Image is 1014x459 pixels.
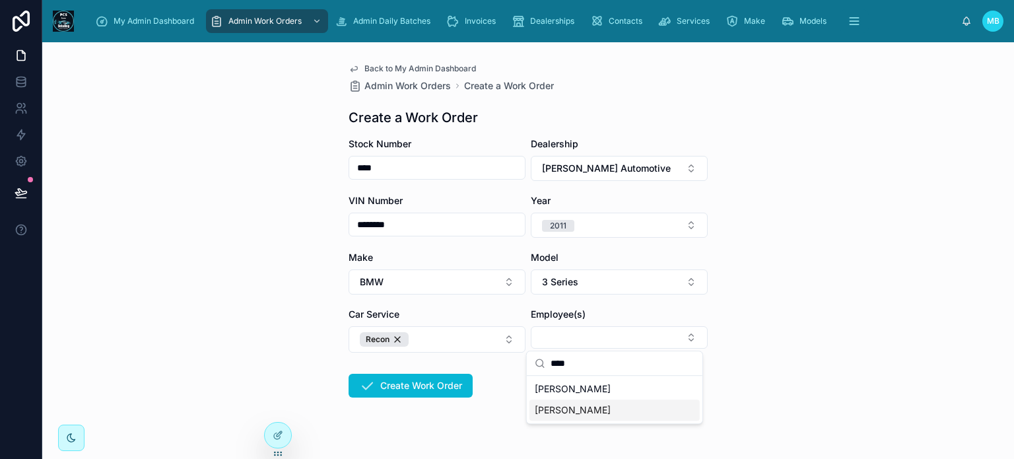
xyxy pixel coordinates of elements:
span: Employee(s) [531,308,586,320]
a: Services [654,9,719,33]
span: Dealership [531,138,578,149]
span: Models [799,16,827,26]
a: Models [777,9,836,33]
span: Invoices [465,16,496,26]
span: [PERSON_NAME] Automotive [542,162,671,175]
span: [PERSON_NAME] [535,404,611,417]
button: Unselect 23 [360,332,409,347]
button: Create Work Order [349,374,473,398]
span: Back to My Admin Dashboard [364,63,476,74]
span: [PERSON_NAME] [535,382,611,396]
span: 3 Series [542,275,578,289]
span: Contacts [609,16,642,26]
div: scrollable content [84,7,961,36]
span: VIN Number [349,195,403,206]
span: Model [531,252,558,263]
button: Select Button [531,213,708,238]
button: Select Button [531,156,708,181]
div: Suggestions [527,376,702,423]
a: Admin Work Orders [349,79,451,92]
span: Admin Work Orders [364,79,451,92]
h1: Create a Work Order [349,108,478,127]
span: Recon [366,334,389,345]
span: Stock Number [349,138,411,149]
a: Dealerships [508,9,584,33]
span: My Admin Dashboard [114,16,194,26]
span: Make [744,16,765,26]
a: Invoices [442,9,505,33]
button: Select Button [531,269,708,295]
span: BMW [360,275,384,289]
span: Make [349,252,373,263]
span: Car Service [349,308,399,320]
span: MB [987,16,999,26]
a: Admin Daily Batches [331,9,440,33]
div: 2011 [550,220,566,232]
span: Dealerships [530,16,574,26]
a: Contacts [586,9,652,33]
span: Admin Work Orders [228,16,302,26]
button: Select Button [349,269,525,295]
button: Select Button [349,326,525,353]
img: App logo [53,11,74,32]
a: Back to My Admin Dashboard [349,63,476,74]
a: Admin Work Orders [206,9,328,33]
span: Year [531,195,551,206]
span: Services [677,16,710,26]
a: Create a Work Order [464,79,554,92]
button: Select Button [531,326,708,349]
a: Make [722,9,774,33]
span: Admin Daily Batches [353,16,430,26]
a: My Admin Dashboard [91,9,203,33]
